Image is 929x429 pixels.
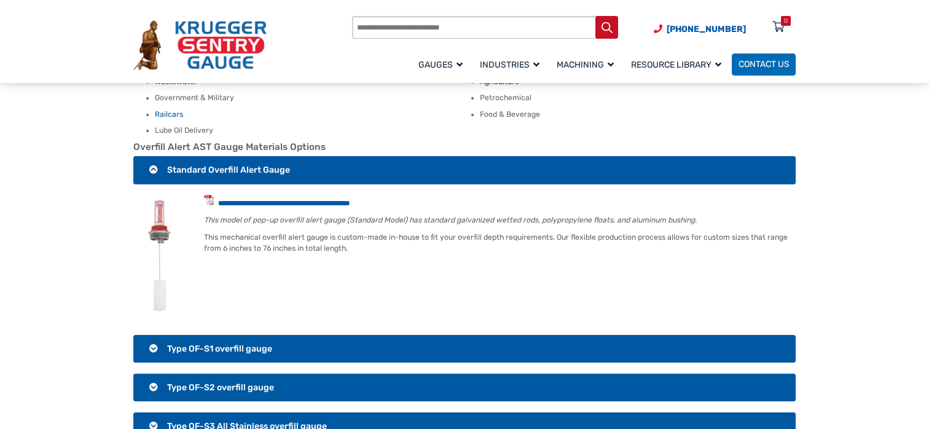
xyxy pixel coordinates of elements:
a: Industries [473,52,550,77]
span: Gauges [418,60,463,70]
li: Lube Oil Delivery [155,125,471,136]
a: Railcars [155,110,183,119]
p: This mechanical overfill alert gauge is custom-made in-house to fit your overfill depth requireme... [133,232,796,254]
li: Food & Beverage [480,109,796,120]
span: [PHONE_NUMBER] [667,24,746,34]
a: Resource Library [624,52,732,77]
a: Phone Number (920) 434-8860 [654,23,746,36]
span: Type OF-S2 overfill gauge [167,382,274,393]
em: This model of pop-up overfill alert gauge (Standard Model) has standard galvanized wetted rods, p... [204,216,697,224]
img: Krueger Sentry Gauge [133,20,267,69]
a: Gauges [412,52,473,77]
span: Resource Library [631,60,721,70]
span: Type OF-S1 overfill gauge [167,344,272,354]
span: Machining [557,60,614,70]
span: Industries [480,60,539,70]
li: Government & Military [155,93,471,104]
span: Contact Us [739,60,790,70]
div: 0 [784,16,788,26]
a: Machining [550,52,624,77]
img: Standard Overfill Alert Gauge [133,195,191,318]
h2: Overfill Alert AST Gauge Materials Options [133,141,796,153]
a: Contact Us [732,53,796,76]
li: Petrochemical [480,93,796,104]
span: Standard Overfill Alert Gauge [167,165,290,175]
